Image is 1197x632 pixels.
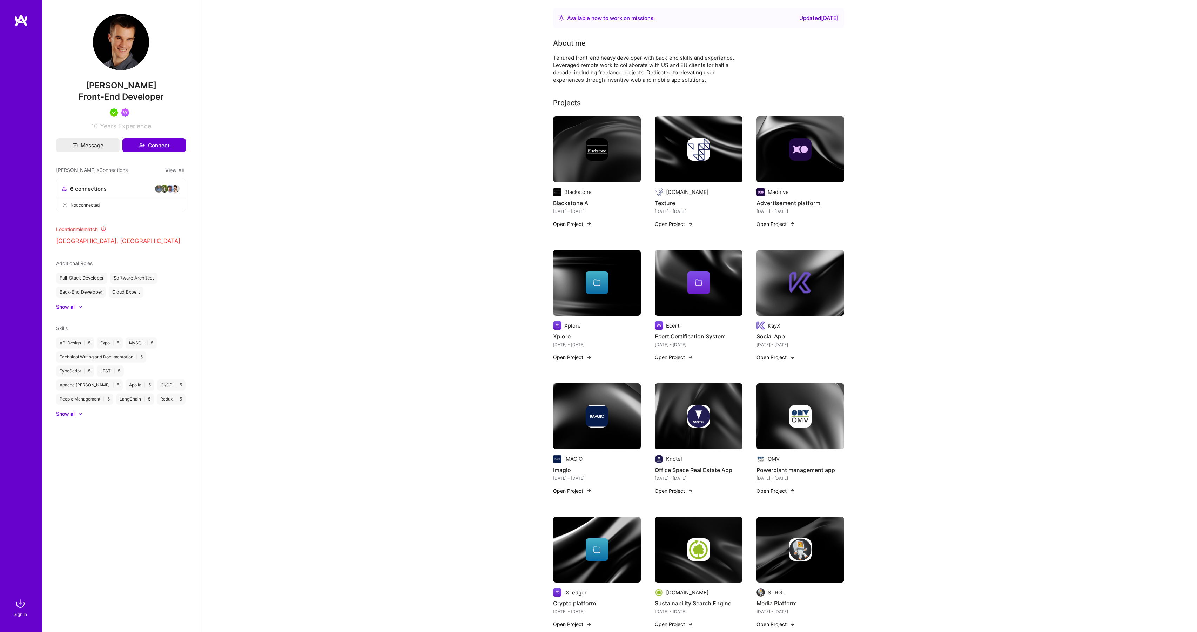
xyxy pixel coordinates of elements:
[56,365,94,377] div: TypeScript 5
[564,589,587,596] div: IXLedger
[56,237,186,246] p: [GEOGRAPHIC_DATA], [GEOGRAPHIC_DATA]
[768,589,784,596] div: STRG.
[688,355,693,360] img: arrow-right
[553,98,581,108] div: Projects
[126,337,157,349] div: MySQL 5
[56,179,186,211] button: 6 connectionsavataravataravataravatarNot connected
[84,340,85,346] span: |
[655,332,742,341] h4: Ecert Certification System
[655,116,742,182] img: cover
[564,322,581,329] div: Xplore
[688,488,693,493] img: arrow-right
[56,351,146,363] div: Technical Writing and Documentation 5
[175,396,177,402] span: |
[655,588,663,597] img: Company logo
[110,273,157,284] div: Software Architect
[687,405,710,428] img: Company logo
[56,166,128,174] span: [PERSON_NAME]'s Connections
[655,341,742,348] div: [DATE] - [DATE]
[586,355,592,360] img: arrow-right
[756,465,844,475] h4: Powerplant management app
[553,188,561,196] img: Company logo
[687,538,710,561] img: Company logo
[553,38,586,48] div: About me
[553,199,641,208] h4: Blackstone AI
[655,599,742,608] h4: Sustainability Search Engine
[157,394,186,405] div: Redux 5
[56,337,94,349] div: API Design 5
[768,455,780,463] div: OMV
[688,221,693,227] img: arrow-right
[113,340,114,346] span: |
[553,332,641,341] h4: Xplore
[666,455,682,463] div: Knotel
[655,383,742,449] img: cover
[122,138,186,152] button: Connect
[799,14,839,22] div: Updated [DATE]
[789,138,812,161] img: Company logo
[56,325,68,331] span: Skills
[756,332,844,341] h4: Social App
[93,14,149,70] img: User Avatar
[62,202,68,208] i: icon CloseGray
[553,475,641,482] div: [DATE] - [DATE]
[553,354,592,361] button: Open Project
[553,588,561,597] img: Company logo
[553,465,641,475] h4: Imagio
[655,475,742,482] div: [DATE] - [DATE]
[553,341,641,348] div: [DATE] - [DATE]
[175,382,177,388] span: |
[84,368,85,374] span: |
[14,14,28,27] img: logo
[139,142,145,148] i: icon Connect
[655,220,693,228] button: Open Project
[789,271,812,294] img: Company logo
[655,208,742,215] div: [DATE] - [DATE]
[789,355,795,360] img: arrow-right
[553,250,641,316] img: cover
[756,383,844,449] img: cover
[756,487,795,495] button: Open Project
[553,487,592,495] button: Open Project
[553,54,834,83] div: Tenured front-end heavy developer with back-end skills and experience. Leveraged remote work to c...
[756,620,795,628] button: Open Project
[756,220,795,228] button: Open Project
[103,396,105,402] span: |
[553,208,641,215] div: [DATE] - [DATE]
[768,322,780,329] div: KayX
[163,166,186,174] button: View All
[655,465,742,475] h4: Office Space Real Estate App
[666,589,708,596] div: [DOMAIN_NAME]
[166,184,174,193] img: avatar
[114,368,115,374] span: |
[789,538,812,561] img: Company logo
[56,260,93,266] span: Additional Roles
[116,394,154,405] div: LangChain 5
[655,250,742,316] img: cover
[553,321,561,330] img: Company logo
[136,354,137,360] span: |
[756,208,844,215] div: [DATE] - [DATE]
[553,383,641,449] img: cover
[56,273,107,284] div: Full-Stack Developer
[56,287,106,298] div: Back-End Developer
[789,621,795,627] img: arrow-right
[789,405,812,428] img: Company logo
[655,608,742,615] div: [DATE] - [DATE]
[109,287,143,298] div: Cloud Expert
[79,92,164,102] span: Front-End Developer
[97,365,124,377] div: JEST 5
[756,341,844,348] div: [DATE] - [DATE]
[62,186,67,191] i: icon Collaborator
[110,108,118,117] img: A.Teamer in Residence
[789,488,795,493] img: arrow-right
[756,321,765,330] img: Company logo
[567,14,655,22] div: Available now to work on missions .
[756,475,844,482] div: [DATE] - [DATE]
[564,455,583,463] div: IMAGIO
[70,201,100,209] span: Not connected
[688,621,693,627] img: arrow-right
[586,138,608,161] img: Company logo
[756,116,844,182] img: cover
[56,80,186,91] span: [PERSON_NAME]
